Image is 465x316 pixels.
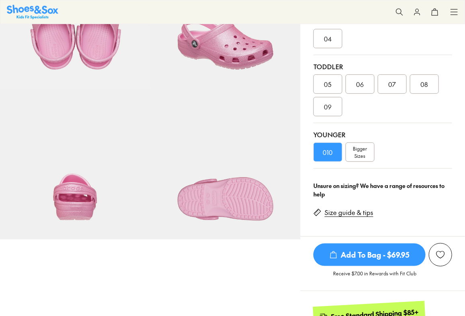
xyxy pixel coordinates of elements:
[313,62,452,71] div: Toddler
[356,79,364,89] span: 06
[353,145,367,159] span: Bigger Sizes
[7,5,58,19] img: SNS_Logo_Responsive.svg
[325,208,373,217] a: Size guide & tips
[389,79,396,89] span: 07
[324,79,332,89] span: 05
[323,147,333,157] span: 010
[421,79,428,89] span: 08
[313,130,452,139] div: Younger
[150,89,301,240] img: 9-502847_1
[313,182,452,198] div: Unsure on sizing? We have a range of resources to help
[8,262,40,292] iframe: Gorgias live chat messenger
[333,270,416,284] p: Receive $7.00 in Rewards with Fit Club
[324,102,332,112] span: 09
[324,34,332,43] span: 04
[7,5,58,19] a: Shoes & Sox
[313,243,426,266] button: Add To Bag - $69.95
[429,243,452,266] button: Add to Wishlist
